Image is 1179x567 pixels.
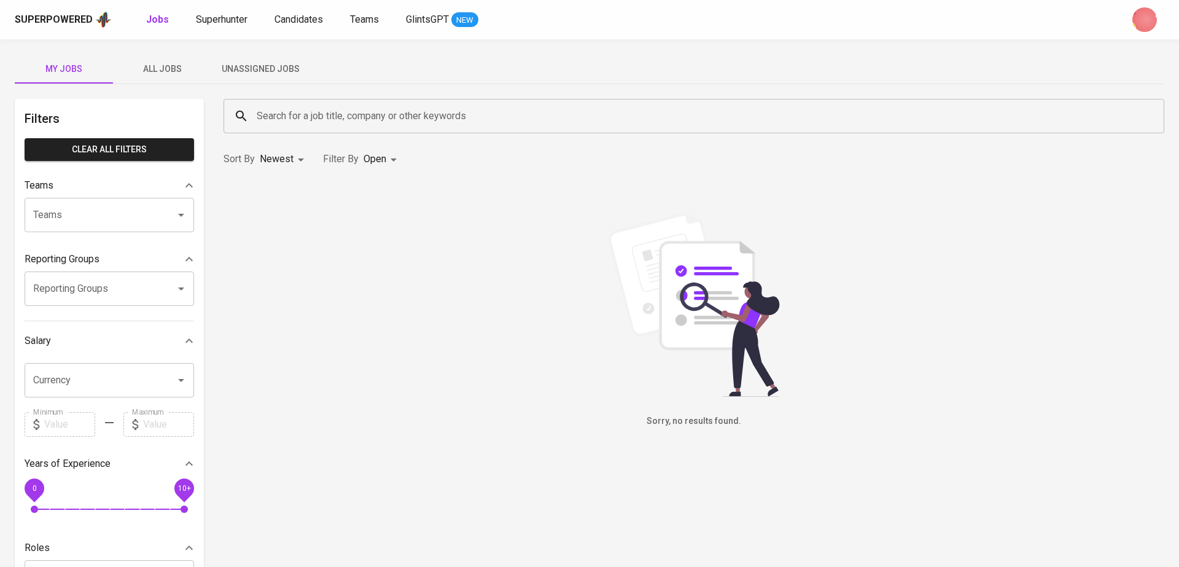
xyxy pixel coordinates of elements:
[25,138,194,161] button: Clear All filters
[44,412,95,437] input: Value
[25,173,194,198] div: Teams
[32,483,36,492] span: 0
[25,178,53,193] p: Teams
[25,536,194,560] div: Roles
[15,13,93,27] div: Superpowered
[224,415,1164,428] h6: Sorry, no results found.
[602,213,786,397] img: file_searching.svg
[25,456,111,471] p: Years of Experience
[219,61,302,77] span: Unassigned Jobs
[224,152,255,166] p: Sort By
[15,10,112,29] a: Superpoweredapp logo
[25,541,50,555] p: Roles
[350,12,381,28] a: Teams
[143,412,194,437] input: Value
[25,452,194,476] div: Years of Experience
[173,372,190,389] button: Open
[146,12,171,28] a: Jobs
[173,280,190,297] button: Open
[364,148,401,171] div: Open
[406,14,449,25] span: GlintsGPT
[451,14,478,26] span: NEW
[146,14,169,25] b: Jobs
[260,152,294,166] p: Newest
[22,61,106,77] span: My Jobs
[25,329,194,353] div: Salary
[350,14,379,25] span: Teams
[120,61,204,77] span: All Jobs
[260,148,308,171] div: Newest
[274,12,325,28] a: Candidates
[173,206,190,224] button: Open
[25,109,194,128] h6: Filters
[177,483,190,492] span: 10+
[196,14,247,25] span: Superhunter
[34,142,184,157] span: Clear All filters
[274,14,323,25] span: Candidates
[25,252,99,267] p: Reporting Groups
[1132,7,1157,32] img: dwi.nugrahini@glints.com
[406,12,478,28] a: GlintsGPT NEW
[25,247,194,272] div: Reporting Groups
[95,10,112,29] img: app logo
[25,334,51,348] p: Salary
[364,153,386,165] span: Open
[323,152,359,166] p: Filter By
[196,12,250,28] a: Superhunter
